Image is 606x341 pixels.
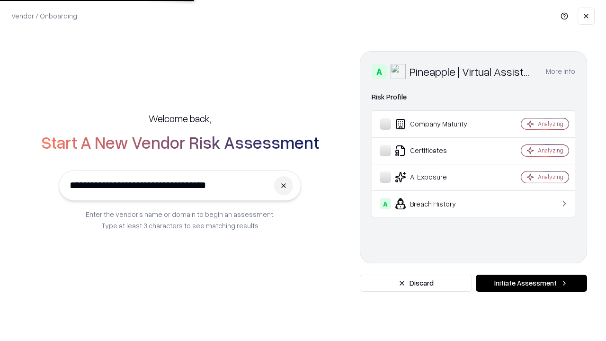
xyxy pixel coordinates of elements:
[391,64,406,79] img: Pineapple | Virtual Assistant Agency
[538,173,563,181] div: Analyzing
[380,145,493,156] div: Certificates
[546,63,575,80] button: More info
[372,91,575,103] div: Risk Profile
[86,208,275,231] p: Enter the vendor’s name or domain to begin an assessment. Type at least 3 characters to see match...
[380,118,493,130] div: Company Maturity
[380,198,493,209] div: Breach History
[41,133,319,152] h2: Start A New Vendor Risk Assessment
[372,64,387,79] div: A
[149,112,211,125] h5: Welcome back,
[380,171,493,183] div: AI Exposure
[360,275,472,292] button: Discard
[11,11,77,21] p: Vendor / Onboarding
[380,198,391,209] div: A
[538,120,563,128] div: Analyzing
[410,64,535,79] div: Pineapple | Virtual Assistant Agency
[476,275,587,292] button: Initiate Assessment
[538,146,563,154] div: Analyzing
